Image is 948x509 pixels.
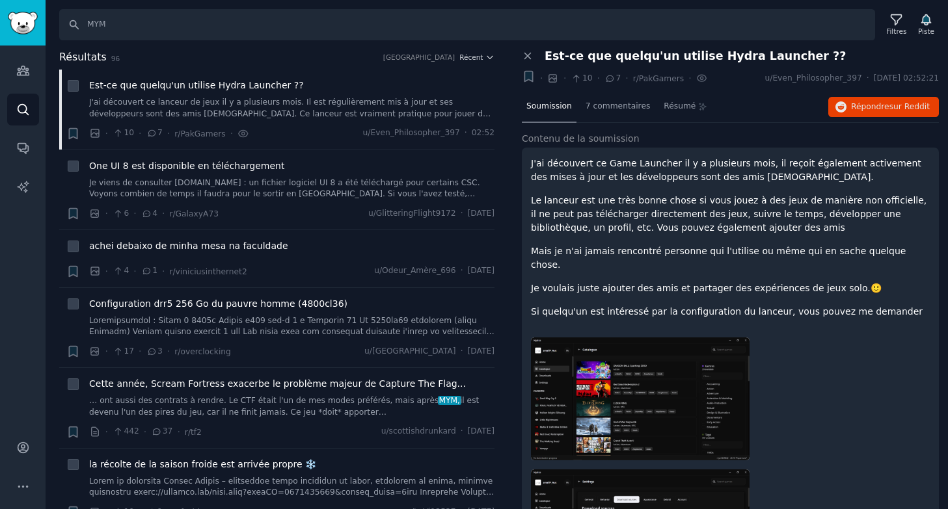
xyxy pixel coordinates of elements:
font: 4 [124,266,129,275]
font: · [625,73,628,83]
font: · [230,128,233,138]
font: Résultats [59,51,107,63]
font: 10 [582,73,593,83]
font: [DATE] [468,426,494,436]
font: 10 [124,128,134,137]
font: [GEOGRAPHIC_DATA] [383,53,455,61]
font: 6 [124,209,129,218]
font: One UI 8 est disponible en téléchargement [89,161,284,171]
a: Loremipsumdol : Sitam 0 8405c Adipis e409 sed-d 1 e Temporin 71 Ut 5250la69 etdolorem (aliqu Enim... [89,315,494,338]
font: r/GalaxyA73 [169,209,219,218]
font: J'ai découvert ce Game Launcher il y a plusieurs mois, il reçoit également activement des mises à... [531,158,921,182]
font: r/overclocking [174,347,231,356]
font: Soumission [526,101,572,111]
font: [DATE] [468,209,494,218]
font: · [867,73,869,83]
a: One UI 8 est disponible en téléchargement [89,159,284,173]
a: Répondresur Reddit [828,97,939,118]
font: · [167,128,170,138]
font: · [105,346,108,356]
font: 02:52 [472,128,494,137]
font: u/scottishdrunkard [381,426,456,436]
font: u/Even_Philosopher_397 [765,73,861,83]
font: · [144,426,146,437]
font: MYM, [439,396,460,405]
font: · [139,128,141,138]
img: Est-ce que quelqu'un utilise Hydra Launcher ?? [531,337,750,460]
font: 442 [124,426,139,436]
font: · [465,128,467,137]
font: · [563,73,566,83]
font: 7 [157,128,163,137]
font: · [540,73,543,83]
font: la récolte de la saison froide est arrivée propre ❄️ [89,459,316,469]
font: Récent [459,53,483,61]
font: · [461,426,463,436]
font: · [162,208,165,218]
font: 7 commentaires [586,101,650,111]
font: · [133,208,136,218]
button: Récent [459,53,494,62]
font: · [167,346,170,356]
font: 37 [163,426,173,436]
font: Cette année, Scream Fortress exacerbe le problème majeur de Capture The Flag... [89,378,466,389]
font: 7 [616,73,621,83]
a: Lorem ip dolorsita Consec Adipis – elitseddoe tempo incididun ut labor, etdolorem al enima, minim... [89,476,494,499]
font: 96 [111,55,120,62]
a: J'ai découvert ce lanceur de jeux il y a plusieurs mois. Il est régulièrement mis à jour et ses d... [89,97,494,120]
font: Je viens de consulter [DOMAIN_NAME] : un fichier logiciel UI 8 a été téléchargé pour certains CSC... [89,178,480,210]
a: Est-ce que quelqu'un utilise Hydra Launcher ?? [89,79,304,92]
font: r/tf2 [185,428,202,437]
font: … ont aussi des contrats à rendre. Le CTF était l'un de mes modes préférés, mais après [89,396,439,405]
font: · [162,266,165,276]
font: u/Even_Philosopher_397 [363,128,460,137]
a: Configuration drr5 256 Go du pauvre homme (4800cl36) [89,297,347,311]
font: u/[GEOGRAPHIC_DATA] [364,346,456,356]
font: achei debaixo de minha mesa na faculdade [89,241,288,251]
font: r/PakGamers [633,74,684,83]
a: … ont aussi des contrats à rendre. Le CTF était l'un de mes modes préférés, mais aprèsMYM,il est ... [89,395,494,418]
font: · [177,426,180,437]
font: 3 [157,346,163,356]
font: il est devenu l'un des pires du jeu, car il ne finit jamais. Ce jeu *doit* apporter… [89,396,479,417]
font: · [461,346,463,356]
font: 4 [152,209,157,218]
font: r/viniciusinthernet2 [169,267,247,276]
font: [DATE] [468,266,494,275]
input: Rechercher un mot-clé [59,9,875,40]
a: la récolte de la saison froide est arrivée propre ❄️ [89,458,316,471]
font: [DATE] [468,346,494,356]
font: Je voulais juste ajouter des amis et partager des expériences de jeux solo.🙂 [531,283,882,293]
font: · [105,208,108,218]
a: Je viens de consulter [DOMAIN_NAME] : un fichier logiciel UI 8 a été téléchargé pour certains CSC... [89,177,494,200]
font: r/PakGamers [174,129,226,138]
font: sur Reddit [889,102,930,111]
font: · [597,73,600,83]
font: · [461,266,463,275]
font: Si quelqu'un est intéressé par la configuration du lanceur, vous pouvez me demander [531,306,923,317]
font: Piste [918,27,934,35]
font: [DATE] 02:52:21 [874,73,939,83]
font: · [105,128,108,138]
font: 17 [124,346,134,356]
font: 1 [152,266,157,275]
font: · [105,426,108,437]
font: Filtres [886,27,906,35]
font: u/GlitteringFlight9172 [368,209,456,218]
font: Est-ce que quelqu'un utilise Hydra Launcher ?? [89,80,304,90]
font: Configuration drr5 256 Go du pauvre homme (4800cl36) [89,298,347,309]
font: · [139,346,141,356]
a: achei debaixo de minha mesa na faculdade [89,239,288,253]
font: J'ai découvert ce lanceur de jeux il y a plusieurs mois. Il est régulièrement mis à jour et ses d... [89,98,493,175]
img: Logo de GummySearch [8,12,38,34]
font: Loremipsumdol : Sitam 0 8405c Adipis e409 sed-d 1 e Temporin 71 Ut 5250la69 etdolorem (aliqu Enim... [89,316,494,439]
font: Résumé [664,101,696,111]
font: · [133,266,136,276]
font: u/Odeur_Amère_696 [374,266,455,275]
font: Contenu de la soumission [522,133,640,144]
a: Cette année, Scream Fortress exacerbe le problème majeur de Capture The Flag... [89,377,466,391]
font: · [688,73,691,83]
font: Répondre [851,102,889,111]
button: Piste [914,11,939,38]
font: Mais je n'ai jamais rencontré personne qui l'utilise ou même qui en sache quelque chose. [531,246,906,270]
